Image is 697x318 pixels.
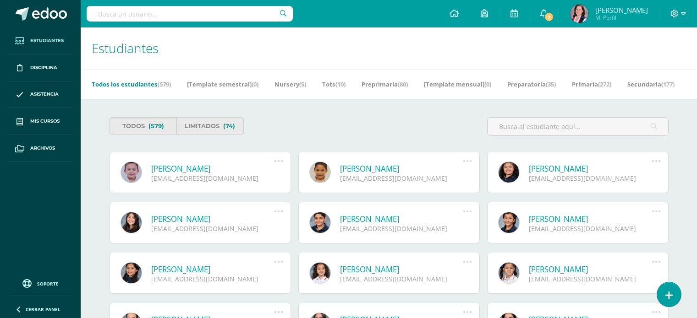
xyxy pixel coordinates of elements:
[30,64,57,71] span: Disciplina
[507,77,556,92] a: Preparatoria(35)
[151,264,274,275] a: [PERSON_NAME]
[340,224,463,233] div: [EMAIL_ADDRESS][DOMAIN_NAME]
[151,224,274,233] div: [EMAIL_ADDRESS][DOMAIN_NAME]
[398,80,408,88] span: (80)
[529,224,652,233] div: [EMAIL_ADDRESS][DOMAIN_NAME]
[595,14,648,22] span: Mi Perfil
[148,118,164,135] span: (579)
[484,80,491,88] span: (0)
[252,80,258,88] span: (0)
[529,174,652,183] div: [EMAIL_ADDRESS][DOMAIN_NAME]
[572,77,611,92] a: Primaria(272)
[7,108,73,135] a: Mis cursos
[30,145,55,152] span: Archivos
[546,80,556,88] span: (35)
[30,118,60,125] span: Mis cursos
[529,214,652,224] a: [PERSON_NAME]
[7,135,73,162] a: Archivos
[26,306,60,313] span: Cerrar panel
[30,91,59,98] span: Asistencia
[37,280,59,287] span: Soporte
[529,163,652,174] a: [PERSON_NAME]
[340,275,463,283] div: [EMAIL_ADDRESS][DOMAIN_NAME]
[661,80,675,88] span: (177)
[340,174,463,183] div: [EMAIL_ADDRESS][DOMAIN_NAME]
[488,118,668,135] input: Busca al estudiante aquí...
[30,37,64,44] span: Estudiantes
[187,77,258,92] a: [Template semestral](0)
[529,275,652,283] div: [EMAIL_ADDRESS][DOMAIN_NAME]
[158,80,171,88] span: (579)
[87,6,293,22] input: Busca un usuario...
[322,77,346,92] a: Tots(10)
[7,81,73,108] a: Asistencia
[544,12,554,22] span: 7
[92,77,171,92] a: Todos los estudiantes(579)
[7,54,73,81] a: Disciplina
[11,277,70,289] a: Soporte
[340,214,463,224] a: [PERSON_NAME]
[598,80,611,88] span: (272)
[151,174,274,183] div: [EMAIL_ADDRESS][DOMAIN_NAME]
[340,163,463,174] a: [PERSON_NAME]
[151,214,274,224] a: [PERSON_NAME]
[7,27,73,54] a: Estudiantes
[340,264,463,275] a: [PERSON_NAME]
[274,77,306,92] a: Nursery(5)
[595,5,648,15] span: [PERSON_NAME]
[362,77,408,92] a: Preprimaria(80)
[627,77,675,92] a: Secundaria(177)
[299,80,306,88] span: (5)
[424,77,491,92] a: [Template mensual](0)
[110,117,177,135] a: Todos(579)
[529,264,652,275] a: [PERSON_NAME]
[151,275,274,283] div: [EMAIL_ADDRESS][DOMAIN_NAME]
[570,5,588,23] img: 6911ad4cf6da2f75dfa65875cab9b3d1.png
[223,118,235,135] span: (74)
[335,80,346,88] span: (10)
[151,163,274,174] a: [PERSON_NAME]
[176,117,244,135] a: Limitados(74)
[92,39,159,57] span: Estudiantes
